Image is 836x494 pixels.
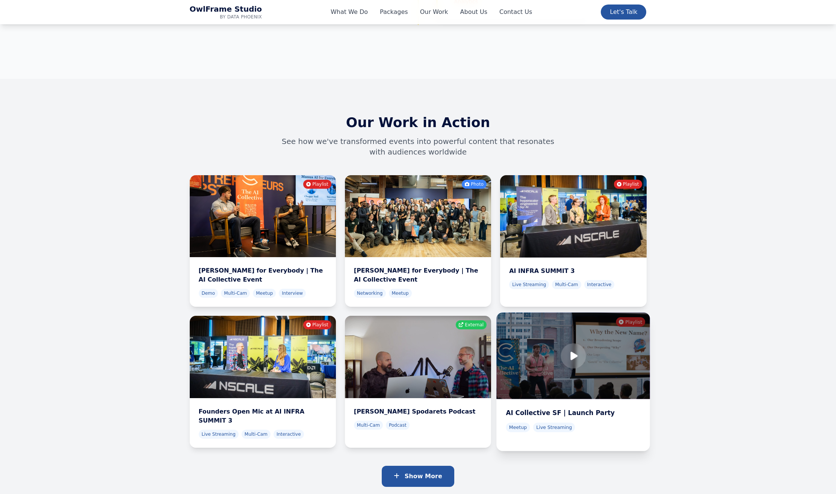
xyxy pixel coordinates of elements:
span: Interview [279,289,306,298]
span: by Data Phoenix [190,14,262,20]
h4: AI Collective SF | Launch Party [506,409,641,418]
span: Demo [199,289,218,298]
span: Meetup [389,289,412,298]
span: Meetup [506,423,530,432]
span: Live Streaming [199,430,239,439]
p: See how we've transformed events into powerful content that resonates with audiences worldwide [274,136,562,157]
span: Interactive [584,280,615,289]
button: Show More [382,466,454,487]
a: Let's Talk [601,5,646,20]
a: OwlFrame Studio Home [190,5,262,20]
span: Live Streaming [533,423,575,432]
a: Our Work [420,8,448,17]
a: About Us [460,8,487,17]
span: Multi-Cam [242,430,271,439]
span: Multi-Cam [552,280,581,289]
span: Show More [405,473,442,480]
span: Meetup [253,289,276,298]
span: Multi-Cam [354,421,383,430]
span: Networking [354,289,386,298]
span: Podcast [386,421,410,430]
a: Contact Us [499,8,532,17]
span: Multi-Cam [221,289,250,298]
h4: Founders Open Mic at AI INFRA SUMMIT 3 [199,407,327,425]
a: What We Do [331,8,368,17]
a: Packages [380,8,408,17]
h4: AI INFRA SUMMIT 3 [509,267,637,276]
h4: [PERSON_NAME] for Everybody | ​The AI Collective Event [199,266,327,284]
h4: [PERSON_NAME] Spodarets Podcast [354,407,482,416]
span: Interactive [274,430,304,439]
span: OwlFrame Studio [190,5,262,14]
span: Live Streaming [509,280,549,289]
h4: [PERSON_NAME] for Everybody | ​The AI Collective Event [354,266,482,284]
h2: Our Work in Action [190,115,647,130]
